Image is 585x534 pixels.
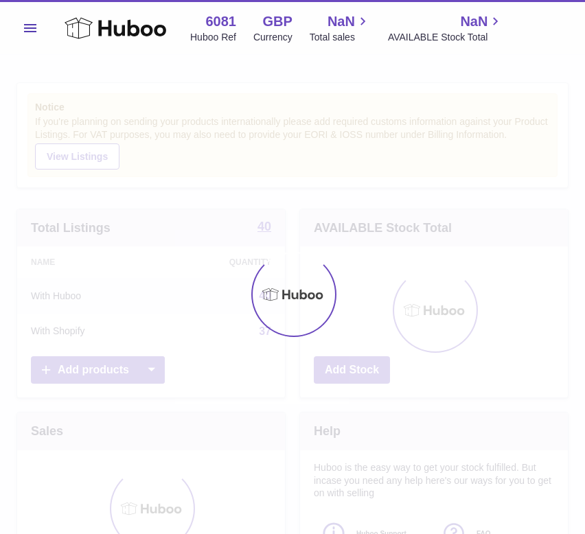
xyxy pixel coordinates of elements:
[190,31,236,44] div: Huboo Ref
[205,12,236,31] strong: 6081
[310,12,371,44] a: NaN Total sales
[388,31,504,44] span: AVAILABLE Stock Total
[310,31,371,44] span: Total sales
[388,12,504,44] a: NaN AVAILABLE Stock Total
[460,12,487,31] span: NaN
[262,12,292,31] strong: GBP
[253,31,292,44] div: Currency
[328,12,355,31] span: NaN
